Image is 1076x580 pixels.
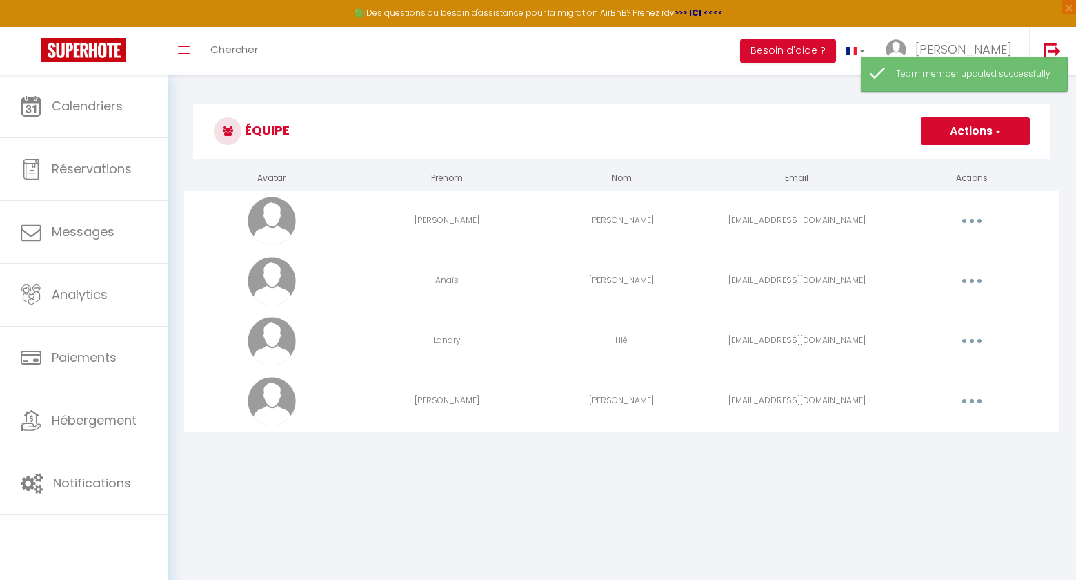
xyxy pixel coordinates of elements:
a: >>> ICI <<<< [675,7,723,19]
span: Analytics [52,286,108,303]
span: [PERSON_NAME] [915,41,1012,58]
th: Actions [884,166,1059,191]
td: [PERSON_NAME] [535,251,710,311]
span: Paiements [52,349,117,366]
th: Prénom [359,166,535,191]
img: avatar.png [248,197,296,245]
span: Réservations [52,160,132,177]
img: Super Booking [41,38,126,62]
div: Team member updated successfully [896,68,1053,81]
img: logout [1044,42,1061,59]
td: [EMAIL_ADDRESS][DOMAIN_NAME] [709,311,884,371]
img: avatar.png [248,377,296,425]
td: Hié [535,311,710,371]
th: Email [709,166,884,191]
span: Messages [52,223,114,240]
button: Actions [921,117,1030,145]
td: Landry [359,311,535,371]
td: [EMAIL_ADDRESS][DOMAIN_NAME] [709,251,884,311]
button: Besoin d'aide ? [740,39,836,63]
th: Avatar [184,166,359,191]
span: Notifications [53,474,131,492]
a: Chercher [200,27,268,75]
h3: Équipe [193,104,1050,159]
td: [PERSON_NAME] [535,371,710,431]
img: ... [886,39,906,60]
span: Chercher [210,42,258,57]
img: avatar.png [248,257,296,305]
img: avatar.png [248,317,296,365]
span: Hébergement [52,412,137,429]
span: Calendriers [52,97,123,115]
a: ... [PERSON_NAME] [875,27,1029,75]
td: [PERSON_NAME] [535,191,710,251]
th: Nom [535,166,710,191]
td: [PERSON_NAME] [359,191,535,251]
td: [EMAIL_ADDRESS][DOMAIN_NAME] [709,191,884,251]
td: [PERSON_NAME] [359,371,535,431]
td: [EMAIL_ADDRESS][DOMAIN_NAME] [709,371,884,431]
td: Anaïs [359,251,535,311]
